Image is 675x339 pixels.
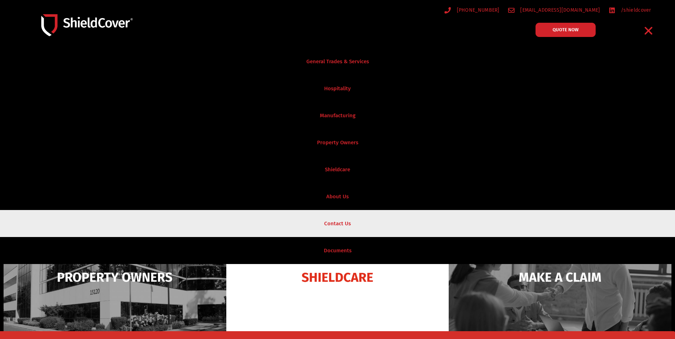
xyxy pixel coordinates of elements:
[619,6,651,15] span: /shieldcover
[518,6,600,15] span: [EMAIL_ADDRESS][DOMAIN_NAME]
[640,22,657,39] div: Menu Toggle
[575,317,675,339] iframe: LiveChat chat widget
[553,27,579,32] span: QUOTE NOW
[609,6,651,15] a: /shieldcover
[508,6,600,15] a: [EMAIL_ADDRESS][DOMAIN_NAME]
[455,6,500,15] span: [PHONE_NUMBER]
[444,6,500,15] a: [PHONE_NUMBER]
[536,23,596,37] a: QUOTE NOW
[41,14,133,37] img: Shield-Cover-Underwriting-Australia-logo-full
